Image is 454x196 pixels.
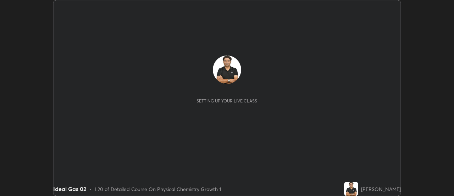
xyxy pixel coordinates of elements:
[344,182,358,196] img: 61b8cc34d08742a995870d73e30419f3.jpg
[95,185,221,193] div: L20 of Detailed Course On Physical Chemistry Growth 1
[213,55,241,84] img: 61b8cc34d08742a995870d73e30419f3.jpg
[196,98,257,104] div: Setting up your live class
[89,185,92,193] div: •
[361,185,401,193] div: [PERSON_NAME]
[53,185,87,193] div: Ideal Gas 02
